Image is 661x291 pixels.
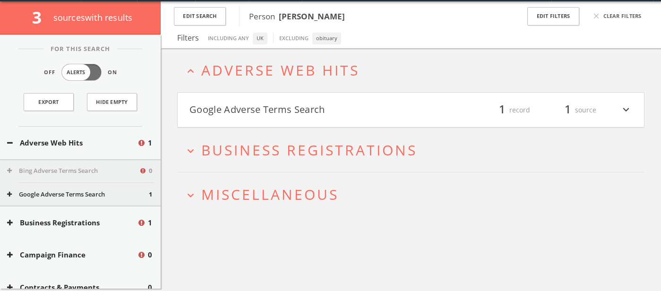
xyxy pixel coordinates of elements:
i: expand_more [184,189,197,202]
span: UK [253,33,267,44]
span: Business Registrations [201,140,417,160]
button: expand_moreMiscellaneous [184,187,644,202]
button: Google Adverse Terms Search [189,102,411,118]
span: 1 [148,217,152,228]
span: Adverse Web Hits [201,60,360,80]
span: including any [208,34,249,42]
span: 1 [148,137,152,148]
button: closeClear Filters [591,12,643,20]
span: 0 [149,166,152,176]
i: expand_less [184,65,197,77]
span: Person [249,11,345,22]
span: Filters [177,33,199,43]
button: Business Registrations [7,217,137,228]
button: Edit Search [174,7,226,26]
span: 3 [32,6,50,28]
a: Export [24,93,74,111]
span: 1 [560,102,575,118]
div: record [473,102,530,118]
span: obituary [312,33,341,44]
span: 0 [148,249,152,260]
button: Adverse Web Hits [7,137,137,148]
button: Edit Filters [527,7,579,26]
span: 1 [495,102,509,118]
button: expand_moreBusiness Registrations [184,142,644,158]
b: [PERSON_NAME] [279,11,345,22]
button: expand_lessAdverse Web Hits [184,62,644,78]
div: source [540,102,596,118]
button: Campaign Finance [7,249,137,260]
i: expand_more [184,145,197,157]
span: excluding [279,34,309,42]
span: 1 [149,190,152,199]
span: Off [44,68,55,77]
button: Hide Empty [87,93,137,111]
span: source s with results [53,12,133,23]
span: Clear Filters [603,12,642,20]
span: On [108,68,117,77]
span: For This Search [43,44,117,54]
button: Bing Adverse Terms Search [7,166,139,176]
span: Miscellaneous [201,185,339,204]
button: Google Adverse Terms Search [7,190,149,199]
i: close [592,12,601,20]
i: expand_more [620,102,632,118]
